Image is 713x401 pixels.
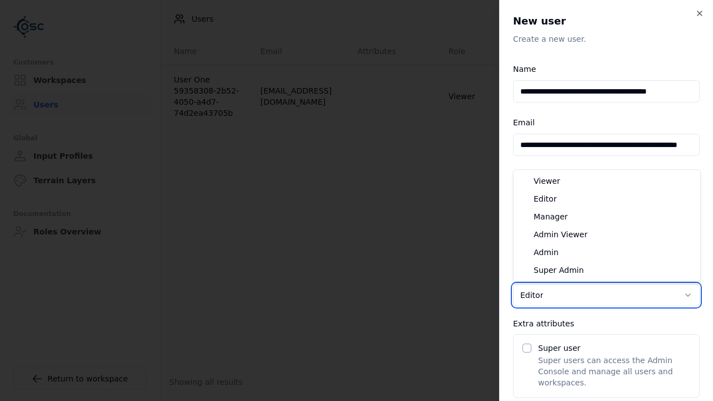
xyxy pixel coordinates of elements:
span: Admin [534,247,559,258]
span: Super Admin [534,265,584,276]
span: Manager [534,211,568,222]
span: Admin Viewer [534,229,588,240]
span: Editor [534,193,556,204]
span: Viewer [534,175,560,187]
